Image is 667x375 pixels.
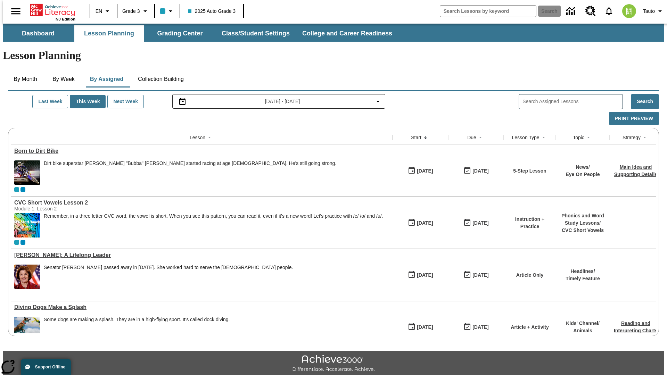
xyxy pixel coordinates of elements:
div: Current Class [14,187,19,192]
p: CVC Short Vowels [559,227,606,234]
div: Topic [573,134,584,141]
button: By Month [8,71,43,87]
div: [DATE] [472,271,488,280]
button: College and Career Readiness [297,25,398,42]
span: Support Offline [35,365,65,369]
div: Start [411,134,421,141]
a: Notifications [600,2,618,20]
button: By Week [46,71,81,87]
div: Senator Dianne Feinstein passed away in September 2023. She worked hard to serve the American peo... [44,265,293,289]
button: Select the date range menu item [175,97,382,106]
p: Remember, in a three letter CVC word, the vowel is short. When you see this pattern, you can read... [44,213,383,219]
div: Lesson [190,134,205,141]
div: Lesson Type [512,134,539,141]
div: Due [467,134,476,141]
span: Current Class [14,240,19,245]
button: 09/05/25: Last day the lesson can be accessed [461,268,491,282]
button: Collection Building [132,71,189,87]
span: 2025 Auto Grade 3 [188,8,236,15]
button: Next Week [107,95,144,108]
div: [DATE] [417,323,433,332]
span: Some dogs are making a splash. They are in a high-flying sport. It's called dock diving. [44,317,230,341]
div: [DATE] [472,323,488,332]
div: [DATE] [417,167,433,175]
a: Main Idea and Supporting Details [614,164,657,177]
div: [DATE] [417,271,433,280]
div: Senator [PERSON_NAME] passed away in [DATE]. She worked hard to serve the [DEMOGRAPHIC_DATA] people. [44,265,293,270]
div: OL 2025 Auto Grade 4 [20,187,25,192]
button: 09/05/25: First time the lesson was available [405,164,435,177]
button: Grading Center [145,25,215,42]
button: Sort [421,133,430,142]
p: News / [566,164,600,171]
input: Search Assigned Lessons [522,97,623,107]
button: Language: EN, Select a language [92,5,115,17]
button: Last Week [32,95,68,108]
a: Dianne Feinstein: A Lifelong Leader, Lessons [14,252,389,258]
img: Motocross racer James Stewart flies through the air on his dirt bike. [14,160,40,185]
button: Select a new avatar [618,2,640,20]
p: Headlines / [566,268,600,275]
a: Born to Dirt Bike, Lessons [14,148,389,154]
div: Remember, in a three letter CVC word, the vowel is short. When you see this pattern, you can read... [44,213,383,237]
button: Sort [476,133,485,142]
div: Dirt bike superstar [PERSON_NAME] "Bubba" [PERSON_NAME] started racing at age [DEMOGRAPHIC_DATA].... [44,160,336,166]
p: Timely Feature [566,275,600,282]
div: Home [30,2,75,21]
p: Article + Activity [511,324,549,331]
button: Profile/Settings [640,5,667,17]
button: 09/05/25: Last day the lesson can be accessed [461,320,491,334]
button: 09/05/25: First time the lesson was available [405,268,435,282]
img: Senator Dianne Feinstein of California smiles with the U.S. flag behind her. [14,265,40,289]
button: Class color is light blue. Change class color [157,5,178,17]
span: NJ Edition [56,17,75,21]
div: [DATE] [417,219,433,227]
p: Kids' Channel / [566,320,600,327]
button: Open side menu [6,1,26,22]
div: Diving Dogs Make a Splash [14,304,389,310]
p: Animals [566,327,600,334]
p: Eye On People [566,171,600,178]
button: Dashboard [3,25,73,42]
button: Sort [540,133,548,142]
button: Sort [641,133,649,142]
p: Article Only [516,272,544,279]
div: SubNavbar [3,24,664,42]
button: 09/05/25: Last day the lesson can be accessed [461,216,491,230]
a: Resource Center, Will open in new tab [581,2,600,20]
div: Dirt bike superstar James "Bubba" Stewart started racing at age 4. He's still going strong. [44,160,336,185]
p: 5-Step Lesson [513,167,546,175]
div: Dianne Feinstein: A Lifelong Leader [14,252,389,258]
a: Home [30,3,75,17]
button: Class/Student Settings [216,25,295,42]
span: EN [96,8,102,15]
a: CVC Short Vowels Lesson 2, Lessons [14,200,389,206]
img: A dog is jumping high in the air in an attempt to grab a yellow toy with its mouth. [14,317,40,341]
div: [DATE] [472,219,488,227]
div: [DATE] [472,167,488,175]
button: 09/05/25: Last day the lesson can be accessed [461,164,491,177]
p: Instruction + Practice [507,216,552,230]
div: OL 2025 Auto Grade 4 [20,240,25,245]
button: Sort [205,133,214,142]
span: [DATE] - [DATE] [265,98,300,105]
div: Born to Dirt Bike [14,148,389,154]
a: Diving Dogs Make a Splash, Lessons [14,304,389,310]
button: Search [631,94,659,109]
button: 09/05/25: First time the lesson was available [405,320,435,334]
button: Grade: Grade 3, Select a grade [120,5,152,17]
svg: Collapse Date Range Filter [374,97,382,106]
div: Module 1: Lesson 2 [14,206,118,211]
img: Achieve3000 Differentiate Accelerate Achieve [292,355,375,373]
img: CVC Short Vowels Lesson 2. [14,213,40,237]
button: Print Preview [609,112,659,125]
button: Support Offline [21,359,71,375]
button: Lesson Planning [74,25,144,42]
span: Grade 3 [122,8,140,15]
div: Strategy [623,134,641,141]
a: Reading and Interpreting Charts [614,320,658,333]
